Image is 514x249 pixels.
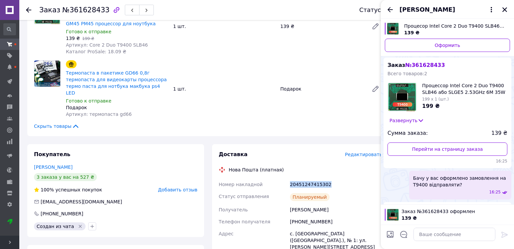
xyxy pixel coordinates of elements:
span: Телефон получателя [219,219,270,224]
button: Закрыть [501,6,509,14]
img: 5416170104_w100_h100_protsessor-intel-core.jpg [387,209,399,221]
span: Сумма заказа: [387,129,428,137]
span: Артикул: термопаста gd66 [66,112,132,117]
div: 139 ₴ [278,22,366,31]
span: Создан из чата [37,224,74,229]
button: Назад [386,6,394,14]
div: Подарок [278,84,366,94]
img: 5416170104_w700_h500_protsessor-intel-core.jpg [387,23,399,35]
span: Готово к отправке [66,29,112,34]
a: Термопаста в пакетике GD66 0,8г термопаста для видеокарты процессора термо паста для нотбука макб... [66,70,167,96]
img: 5416170104_w100_h100_protsessor-intel-core.jpg [388,83,416,111]
span: 16:25 12.09.2025 [489,189,501,195]
a: [PERSON_NAME] [34,164,73,170]
span: Бачу у вас оформлено замовлення на T9400 відправляти? [413,175,507,188]
button: [PERSON_NAME] [399,5,495,14]
a: Посмотреть товар [385,23,510,36]
div: 3 заказа у вас на 527 ₴ [34,173,97,181]
span: Адрес [219,231,233,236]
span: № 361628433 [405,62,445,68]
span: 16:25 12.09.2025 [387,158,507,164]
div: Подарок [66,104,168,111]
span: 100% [41,187,54,192]
a: Редактировать [369,82,382,96]
span: Артикул: Core 2 Duo T9400 SLB46 [66,42,148,48]
div: [PERSON_NAME] [289,204,384,216]
div: 1 шт. [170,22,278,31]
span: 139 ₴ [401,215,417,221]
span: 199 ₴ [422,103,440,109]
div: 1 шт. [170,84,278,94]
span: Доставка [219,151,248,157]
div: Вернуться назад [26,7,31,13]
span: Получатель [219,207,248,212]
span: Готово к отправке [66,98,112,104]
span: Скрыть товары [34,123,80,129]
span: 139 ₴ [404,30,419,35]
span: Заказ [387,62,445,68]
div: 20451247415302 [289,178,384,190]
button: Развернуть [387,117,426,124]
a: Перейти на страницу заказа [387,142,507,156]
img: Термопаста в пакетике GD66 0,8г термопаста для видеокарты процессора термо паста для нотбука макб... [34,61,60,87]
span: Процесор Intel Core 2 Duo T9400 SLB46 або SLGE5 2.53GHz 6M 35W Socket P GM45 PM45 двоядерний проц... [404,23,505,29]
div: [PHONE_NUMBER] [289,216,384,228]
a: Редактировать [369,20,382,33]
span: [EMAIL_ADDRESS][DOMAIN_NAME] [41,199,122,204]
svg: Удалить метку [78,224,83,229]
div: Нова Пошта (платная) [227,166,285,173]
span: 199 ₴ [82,36,94,41]
span: Заказ №361628433 оформлен [401,208,510,215]
span: Заказ [39,6,60,14]
span: [PERSON_NAME] [399,5,455,14]
span: Процессор Intel Core 2 Duo T9400 SLB46 або SLGE5 2.53GHz 6M 35W Socket P GM45 PM45 процессор для ... [422,82,507,96]
a: Оформить [385,39,510,52]
span: 139 ₴ [491,129,507,137]
span: Номер накладной [219,182,263,187]
span: Покупатель [34,151,70,157]
span: Всего товаров: 2 [387,71,427,76]
button: Открыть шаблоны ответов [399,230,408,239]
span: 199 x 1 (шт.) [422,97,449,102]
span: Статус отправления [219,194,269,199]
span: Каталог ProSale: 18.09 ₴ [66,49,126,54]
div: Планируемый [290,193,330,201]
div: успешных покупок [34,186,102,193]
span: 139 ₴ [66,36,80,41]
span: Редактировать [345,152,382,157]
span: Добавить отзыв [158,187,197,192]
div: [PHONE_NUMBER] [40,210,84,217]
span: №361628433 [62,6,110,14]
div: Статус заказа [359,7,404,13]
